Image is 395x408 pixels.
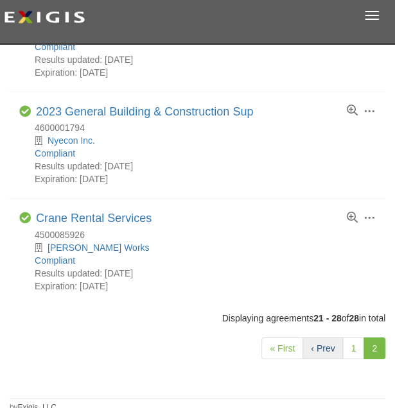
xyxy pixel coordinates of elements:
[313,313,342,323] b: 21 - 28
[19,148,75,158] a: Compliant
[303,337,343,359] a: ‹ Prev
[36,105,253,119] div: 2023 General Building & Construction Sup
[19,66,376,79] div: Expiration: [DATE]
[19,267,376,280] div: Results updated: [DATE]
[19,228,385,241] div: 4500085926
[36,105,253,118] a: 2023 General Building & Construction Sup
[36,212,152,225] a: Crane Rental Services
[36,212,152,226] div: Crane Rental Services
[19,134,385,147] div: Nyecon Inc.
[347,212,358,224] a: View results summary
[349,313,359,323] b: 28
[19,106,31,117] i: Compliant
[364,337,385,359] a: 2
[19,280,376,293] div: Expiration: [DATE]
[342,337,364,359] a: 1
[19,121,385,134] div: 4600001794
[347,105,358,117] a: View results summary
[261,337,303,359] a: « First
[19,53,376,66] div: Results updated: [DATE]
[19,173,376,185] div: Expiration: [DATE]
[19,42,75,52] a: Compliant
[19,160,376,173] div: Results updated: [DATE]
[48,135,95,146] a: Nyecon Inc.
[19,241,385,254] div: Maxim Crane Works
[19,255,75,266] a: Compliant
[48,242,149,253] a: [PERSON_NAME] Works
[19,212,31,224] i: Compliant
